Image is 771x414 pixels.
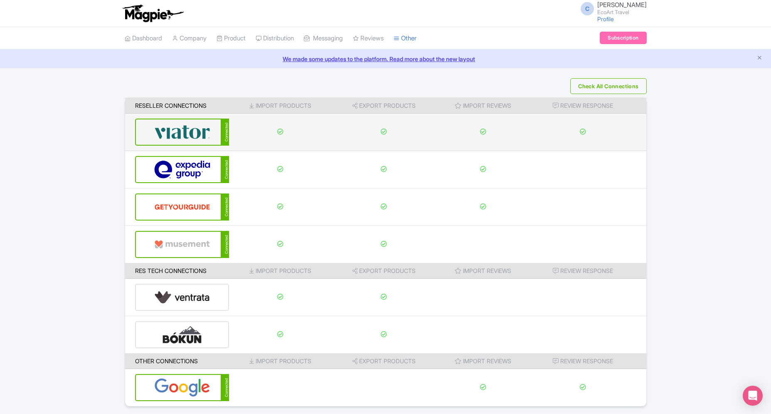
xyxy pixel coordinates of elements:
th: Review Response [530,263,646,279]
th: Review Response [530,353,646,369]
th: Export Products [332,98,436,114]
a: Connected [135,193,229,221]
img: expedia-9e2f273c8342058d41d2cc231867de8b.svg [154,157,210,182]
img: bokun-9d666bd0d1b458dbc8a9c3d52590ba5a.svg [154,322,210,347]
a: Connected [135,231,229,258]
a: Reviews [353,27,384,50]
th: Export Products [332,353,436,369]
img: viator-e2bf771eb72f7a6029a5edfbb081213a.svg [154,119,210,145]
th: Import Reviews [436,353,530,369]
th: Import Reviews [436,98,530,114]
div: Open Intercom Messenger [743,386,763,406]
span: [PERSON_NAME] [597,1,647,9]
a: Connected [135,156,229,183]
div: Connected [221,374,229,401]
div: Connected [221,156,229,183]
a: We made some updates to the platform. Read more about the new layout [5,55,766,63]
a: Dashboard [125,27,162,50]
img: musement-dad6797fd076d4ac540800b229e01643.svg [154,232,210,257]
a: Distribution [256,27,294,50]
th: Export Products [332,263,436,279]
a: Connected [135,119,229,146]
img: google-96de159c2084212d3cdd3c2fb262314c.svg [154,375,210,400]
a: Subscription [600,32,646,44]
img: get_your_guide-5a6366678479520ec94e3f9d2b9f304b.svg [154,194,210,220]
a: Other [394,27,416,50]
div: Connected [221,119,229,146]
a: Messaging [304,27,343,50]
a: Connected [135,374,229,401]
img: logo-ab69f6fb50320c5b225c76a69d11143b.png [121,4,185,22]
th: Other Connections [125,353,229,369]
div: Connected [221,231,229,258]
th: Review Response [530,98,646,114]
a: Company [172,27,207,50]
a: Profile [597,15,614,22]
th: Import Reviews [436,263,530,279]
img: ventrata-b8ee9d388f52bb9ce077e58fa33de912.svg [154,285,210,310]
th: Import Products [229,98,332,114]
th: Reseller Connections [125,98,229,114]
th: Res Tech Connections [125,263,229,279]
a: C [PERSON_NAME] EcoArt Travel [576,2,647,15]
button: Check All Connections [570,78,646,94]
th: Import Products [229,353,332,369]
small: EcoArt Travel [597,10,647,15]
th: Import Products [229,263,332,279]
div: Connected [221,193,229,221]
span: C [581,2,594,15]
a: Product [217,27,246,50]
button: Close announcement [756,54,763,63]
